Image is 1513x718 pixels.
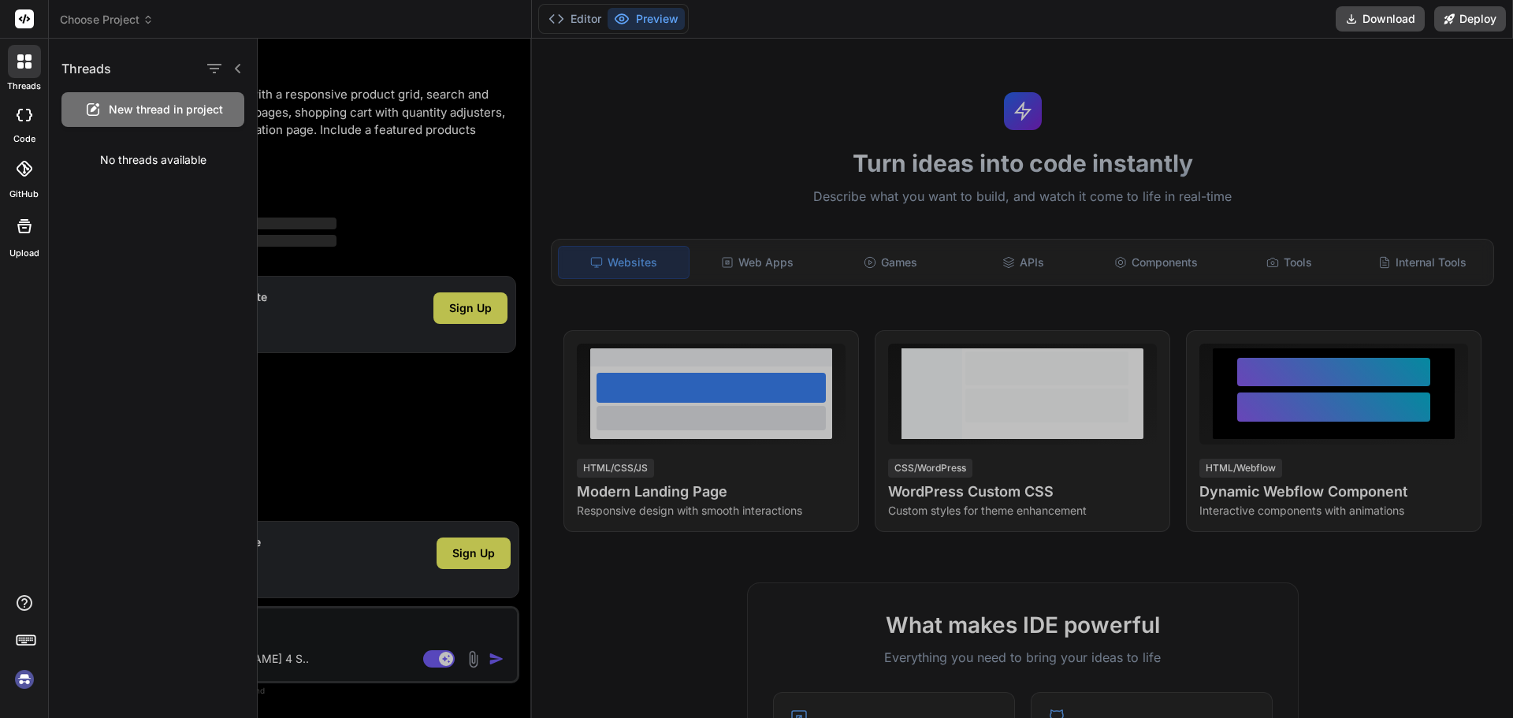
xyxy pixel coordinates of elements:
[13,132,35,146] label: code
[1434,6,1506,32] button: Deploy
[7,80,41,93] label: threads
[608,8,685,30] button: Preview
[61,59,111,78] h1: Threads
[9,247,39,260] label: Upload
[1336,6,1425,32] button: Download
[11,666,38,693] img: signin
[109,102,223,117] span: New thread in project
[542,8,608,30] button: Editor
[9,188,39,201] label: GitHub
[49,140,257,180] div: No threads available
[60,12,154,28] span: Choose Project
